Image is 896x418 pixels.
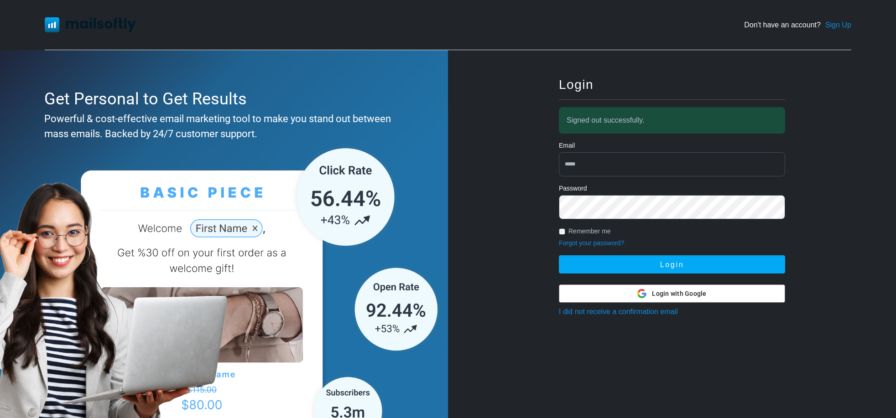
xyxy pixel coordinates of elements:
[44,87,399,111] div: Get Personal to Get Results
[825,20,851,31] a: Sign Up
[559,107,785,134] div: Signed out successfully.
[559,239,624,247] a: Forgot your password?
[559,284,785,303] button: Login with Google
[568,227,611,236] label: Remember me
[559,141,575,150] label: Email
[45,17,136,32] img: Mailsoftly
[744,20,851,31] div: Don't have an account?
[559,255,785,274] button: Login
[652,289,706,299] span: Login with Google
[559,308,678,315] a: I did not receive a confirmation email
[44,111,399,141] div: Powerful & cost-effective email marketing tool to make you stand out between mass emails. Backed ...
[559,77,594,92] span: Login
[559,184,587,193] label: Password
